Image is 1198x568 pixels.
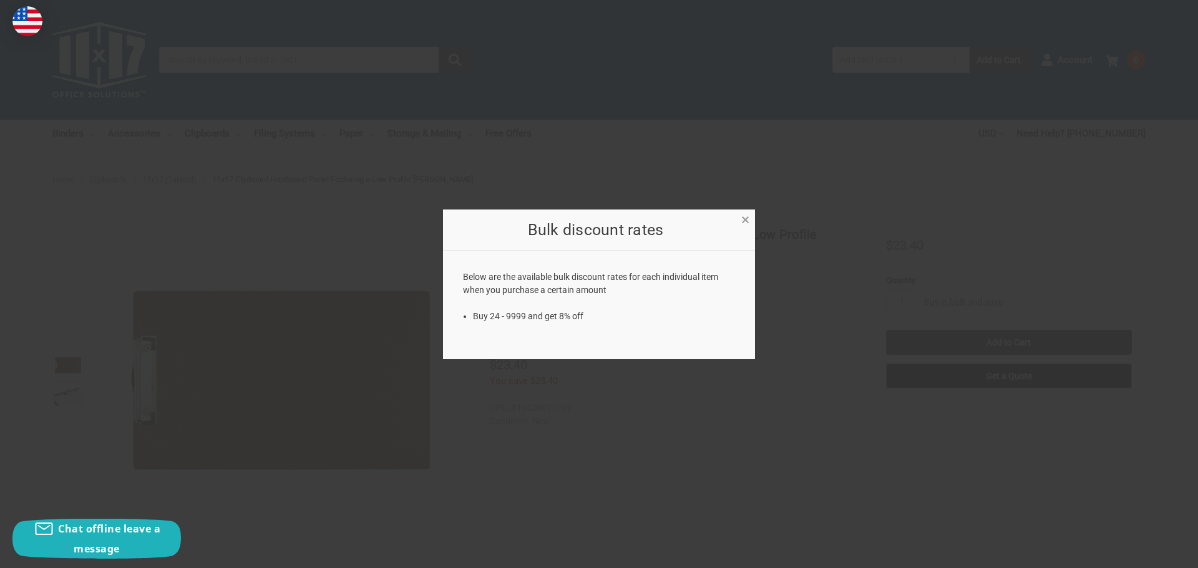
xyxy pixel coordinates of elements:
[739,212,752,225] a: Close
[741,211,749,229] span: ×
[12,6,42,36] img: duty and tax information for United States
[12,519,181,559] button: Chat offline leave a message
[473,310,736,323] li: Buy 24 - 9999 and get 8% off
[58,522,160,556] span: Chat offline leave a message
[463,271,736,297] p: Below are the available bulk discount rates for each individual item when you purchase a certain ...
[463,218,729,242] h2: Bulk discount rates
